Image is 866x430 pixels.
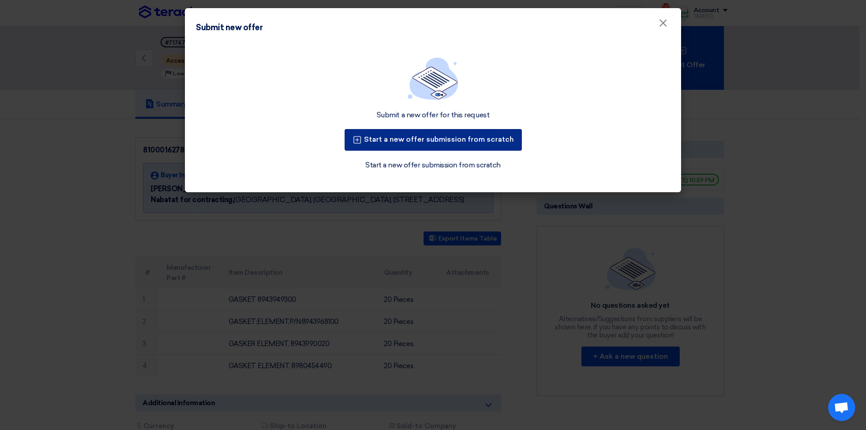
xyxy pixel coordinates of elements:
[651,14,675,32] button: Close
[828,394,855,421] div: Open chat
[365,161,500,169] font: Start a new offer submission from scratch
[196,23,263,32] font: Submit new offer
[364,135,514,143] font: Start a new offer submission from scratch
[659,16,668,34] font: ×
[345,129,522,151] button: Start a new offer submission from scratch
[377,111,489,119] font: Submit a new offer for this request
[408,57,458,100] img: empty_state_list.svg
